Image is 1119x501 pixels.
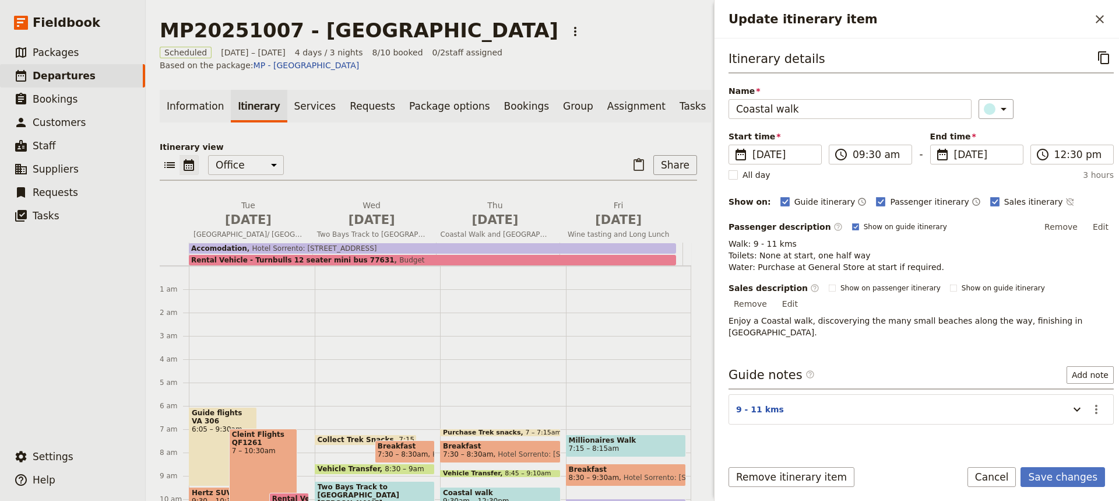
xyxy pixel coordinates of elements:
[805,370,815,379] span: ​
[972,195,981,209] button: Time shown on passenger itinerary
[33,140,56,152] span: Staff
[160,448,189,457] div: 8 am
[254,61,360,70] a: MP - [GEOGRAPHIC_DATA]
[1094,48,1114,68] button: Copy itinerary item
[189,243,676,254] div: AccomodationHotel Sorrento: [STREET_ADDRESS]
[33,47,79,58] span: Packages
[810,283,819,293] span: ​
[318,465,385,473] span: Vehicle Transfer
[443,470,505,477] span: Vehicle Transfer
[231,90,287,122] a: Itinerary
[566,464,687,486] div: Breakfast8:30 – 9:30amHotel Sorrento: [STREET_ADDRESS]
[569,444,620,453] span: 7:15 – 8:15am
[378,450,428,458] span: 7:30 – 8:30am
[191,244,247,253] span: Accomodation
[436,230,555,239] span: Coastal Walk and [GEOGRAPHIC_DATA]
[979,99,1014,119] button: ​
[985,102,1011,116] div: ​
[33,14,100,31] span: Fieldbook
[777,295,803,313] button: Edit
[569,474,620,482] span: 8:30 – 9:30am
[193,211,303,229] span: [DATE]
[191,256,395,264] span: Rental Vehicle - Turnbulls 12 seater mini bus 77631
[189,199,312,243] button: Tue [DATE][GEOGRAPHIC_DATA]/ [GEOGRAPHIC_DATA]
[1088,218,1114,236] button: Edit
[629,155,649,175] button: Paste itinerary item
[160,378,189,387] div: 5 am
[1039,218,1083,236] button: Remove
[318,436,399,444] span: Collect Trek Snacks
[192,425,254,433] span: 6:05 – 9:30am
[160,47,212,58] span: Scheduled
[33,163,79,175] span: Suppliers
[343,90,402,122] a: Requests
[33,187,78,198] span: Requests
[743,169,770,181] span: All day
[441,211,550,229] span: [DATE]
[399,436,449,444] span: 7:15 – 7:45am
[428,450,557,458] span: Hotel Sorrento: [STREET_ADDRESS]
[402,90,497,122] a: Package options
[1083,169,1114,181] span: 3 hours
[189,243,683,265] div: Rental Vehicle - Turnbulls 12 seater mini bus 77631BudgetAccomodationHotel Sorrento: [STREET_ADDR...
[372,47,423,58] span: 8/10 booked
[729,10,1090,28] h2: Update itinerary item
[840,283,941,293] span: Show on passenger itinerary
[752,148,814,162] span: [DATE]
[221,47,286,58] span: [DATE] – [DATE]
[440,440,561,463] div: Breakfast7:30 – 8:30amHotel Sorrento: [STREET_ADDRESS]
[160,59,359,71] span: Based on the package:
[315,435,417,446] div: Collect Trek Snacks7:15 – 7:45am
[853,148,905,162] input: ​
[729,239,944,272] span: Walk: 9 - 11 kms Toilets: None at start, one half way Water: Purchase at General Store at start i...
[564,211,673,229] span: [DATE]
[559,199,682,243] button: Fri [DATE]Wine tasting and Long Lunch
[160,285,189,294] div: 1 am
[569,465,684,474] span: Breakfast
[729,316,1085,337] span: Enjoy a Coastal walk, discoverying the many small beaches along the way, finishing in [GEOGRAPHIC...
[1090,9,1110,29] button: Close drawer
[443,489,558,497] span: Coastal walk
[935,148,949,162] span: ​
[566,435,687,457] div: Millionaires Walk7:15 – 8:15am
[1004,196,1063,208] span: Sales itinerary
[494,450,622,458] span: Hotel Sorrento: [STREET_ADDRESS]
[864,222,947,232] span: Show on guide itinerary
[189,255,676,265] div: Rental Vehicle - Turnbulls 12 seater mini bus 77631Budget
[375,440,435,463] div: Breakfast7:30 – 8:30amHotel Sorrento: [STREET_ADDRESS]
[312,199,436,243] button: Wed [DATE]Two Bays Track to [GEOGRAPHIC_DATA][PERSON_NAME]
[525,429,561,436] span: 7 – 7:15am
[192,489,254,497] span: Hertz SUV - L3230552935
[193,199,303,229] h2: Tue
[565,22,585,41] button: Actions
[967,467,1016,487] button: Cancel
[295,47,363,58] span: 4 days / 3 nights
[857,195,867,209] button: Time shown on guide itinerary
[729,366,815,384] h3: Guide notes
[160,308,189,317] div: 2 am
[930,131,1023,142] span: End time
[378,442,432,450] span: Breakfast
[317,199,427,229] h2: Wed
[734,148,748,162] span: ​
[443,429,525,436] span: Purchase Trek snacks
[160,401,189,411] div: 6 am
[160,90,231,122] a: Information
[729,196,771,208] div: Show on:
[729,467,854,487] button: Remove itinerary item
[440,470,561,478] div: Vehicle Transfer8:45 – 9:10am
[232,447,294,455] span: 7 – 10:30am
[1036,148,1050,162] span: ​
[600,90,673,122] a: Assignment
[569,436,684,444] span: Millionaires Walk
[33,93,78,105] span: Bookings
[160,155,180,175] button: List view
[160,19,558,42] h1: MP20251007 - [GEOGRAPHIC_DATA]
[443,442,558,450] span: Breakfast
[232,430,294,447] span: Cleint Flights QF1261
[833,222,843,232] span: ​
[505,470,551,477] span: 8:45 – 9:10am
[189,407,257,486] div: Guide flights VA 3066:05 – 9:30am
[1021,467,1105,487] button: Save changes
